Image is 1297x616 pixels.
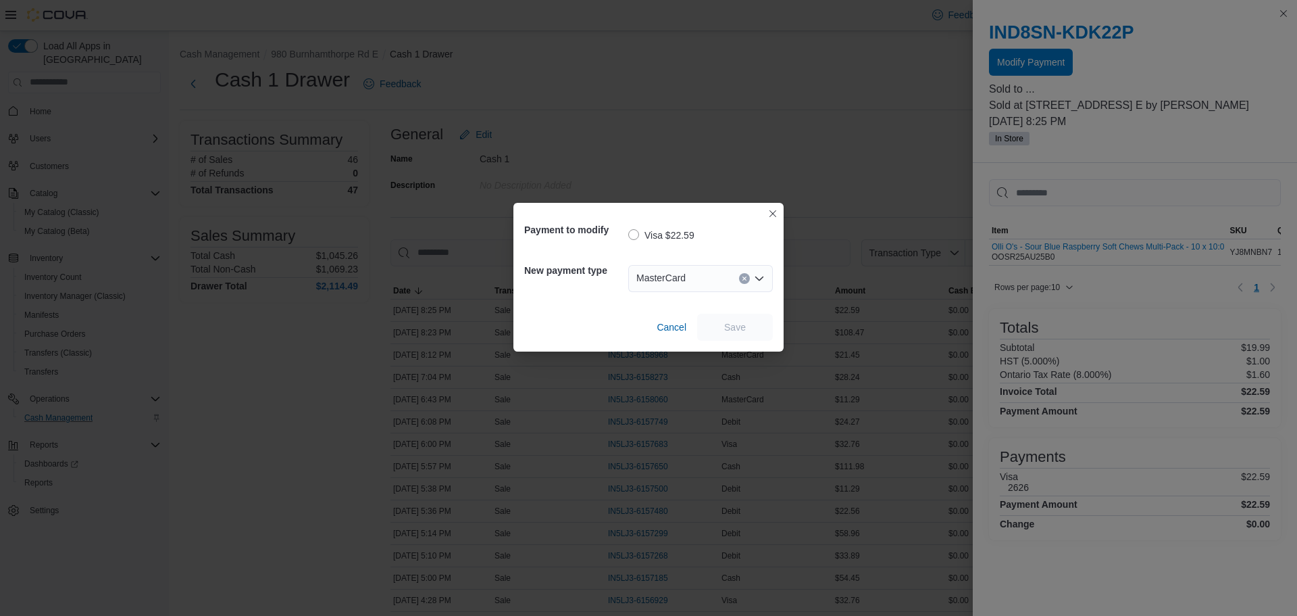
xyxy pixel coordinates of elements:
[765,206,781,222] button: Closes this modal window
[754,273,765,284] button: Open list of options
[651,314,692,341] button: Cancel
[697,314,773,341] button: Save
[724,321,746,334] span: Save
[524,257,626,284] h5: New payment type
[739,273,750,284] button: Clear input
[636,270,686,286] span: MasterCard
[657,321,686,334] span: Cancel
[524,216,626,243] h5: Payment to modify
[628,227,694,243] label: Visa $22.59
[691,270,692,287] input: Accessible screen reader label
